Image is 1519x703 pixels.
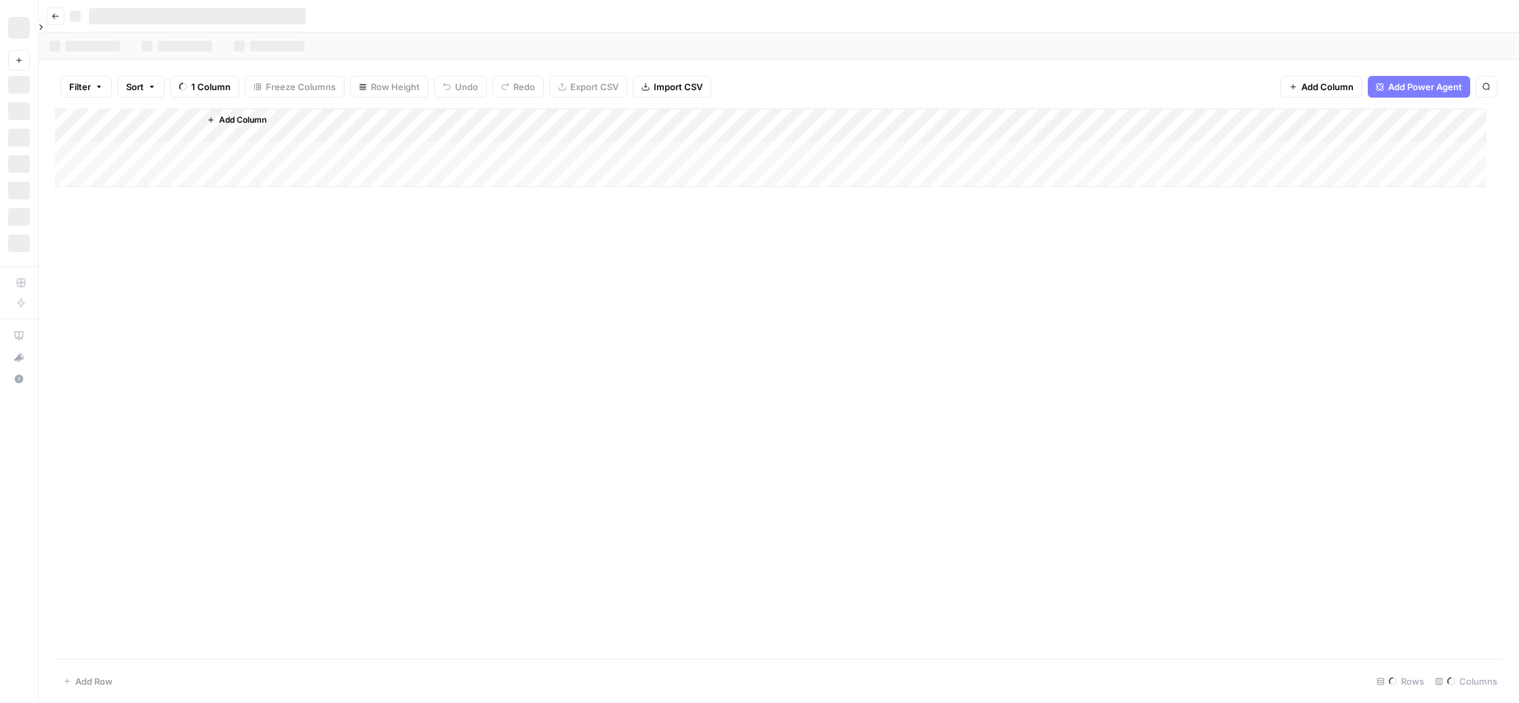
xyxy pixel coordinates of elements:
[1429,670,1503,692] div: Columns
[1388,80,1462,94] span: Add Power Agent
[219,114,267,126] span: Add Column
[1280,76,1362,98] button: Add Column
[245,76,344,98] button: Freeze Columns
[75,675,113,688] span: Add Row
[654,80,703,94] span: Import CSV
[549,76,627,98] button: Export CSV
[60,76,112,98] button: Filter
[266,80,336,94] span: Freeze Columns
[1371,670,1429,692] div: Rows
[570,80,618,94] span: Export CSV
[633,76,711,98] button: Import CSV
[55,670,121,692] button: Add Row
[69,80,91,94] span: Filter
[117,76,165,98] button: Sort
[434,76,487,98] button: Undo
[201,111,272,129] button: Add Column
[170,76,239,98] button: 1 Column
[8,346,30,368] button: What's new?
[126,80,144,94] span: Sort
[191,80,231,94] span: 1 Column
[9,347,29,367] div: What's new?
[455,80,478,94] span: Undo
[492,76,544,98] button: Redo
[8,368,30,390] button: Help + Support
[8,325,30,346] a: AirOps Academy
[350,76,429,98] button: Row Height
[371,80,420,94] span: Row Height
[1301,80,1354,94] span: Add Column
[1368,76,1470,98] button: Add Power Agent
[513,80,535,94] span: Redo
